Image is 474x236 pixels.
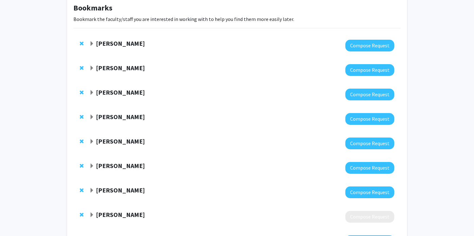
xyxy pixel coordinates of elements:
[80,188,84,193] span: Remove John Kim from bookmarks
[89,188,94,193] span: Expand John Kim Bookmark
[96,186,145,194] strong: [PERSON_NAME]
[80,90,84,95] span: Remove Utthara Nayar from bookmarks
[345,89,394,100] button: Compose Request to Utthara Nayar
[345,162,394,174] button: Compose Request to Karen Fleming
[345,40,394,51] button: Compose Request to Raj Mukherjee
[96,211,145,219] strong: [PERSON_NAME]
[80,212,84,217] span: Remove Janielle Maynard from bookmarks
[96,137,145,145] strong: [PERSON_NAME]
[89,66,94,71] span: Expand Yannis Paulus Bookmark
[89,115,94,120] span: Expand Sixuan Li Bookmark
[89,164,94,169] span: Expand Karen Fleming Bookmark
[73,15,401,23] p: Bookmark the faculty/staff you are interested in working with to help you find them more easily l...
[96,39,145,47] strong: [PERSON_NAME]
[96,88,145,96] strong: [PERSON_NAME]
[89,90,94,95] span: Expand Utthara Nayar Bookmark
[345,211,394,223] button: Compose Request to Janielle Maynard
[89,212,94,218] span: Expand Janielle Maynard Bookmark
[80,114,84,119] span: Remove Sixuan Li from bookmarks
[89,139,94,144] span: Expand Fengyi Wan Bookmark
[96,162,145,170] strong: [PERSON_NAME]
[345,186,394,198] button: Compose Request to John Kim
[80,65,84,71] span: Remove Yannis Paulus from bookmarks
[345,138,394,149] button: Compose Request to Fengyi Wan
[80,163,84,168] span: Remove Karen Fleming from bookmarks
[345,113,394,125] button: Compose Request to Sixuan Li
[89,41,94,46] span: Expand Raj Mukherjee Bookmark
[80,139,84,144] span: Remove Fengyi Wan from bookmarks
[73,3,401,13] h1: Bookmarks
[345,64,394,76] button: Compose Request to Yannis Paulus
[96,64,145,72] strong: [PERSON_NAME]
[5,207,27,231] iframe: Chat
[80,41,84,46] span: Remove Raj Mukherjee from bookmarks
[96,113,145,121] strong: [PERSON_NAME]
